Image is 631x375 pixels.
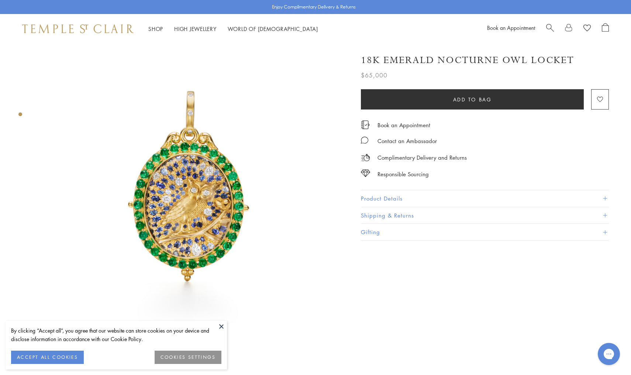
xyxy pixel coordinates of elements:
[361,136,368,144] img: MessageIcon-01_2.svg
[546,23,554,34] a: Search
[272,3,356,11] p: Enjoy Complimentary Delivery & Returns
[361,224,609,240] button: Gifting
[22,24,134,33] img: Temple St. Clair
[361,207,609,224] button: Shipping & Returns
[361,70,387,80] span: $65,000
[377,153,467,162] p: Complimentary Delivery and Returns
[377,136,437,146] div: Contact an Ambassador
[361,89,584,110] button: Add to bag
[148,25,163,32] a: ShopShop
[37,44,343,350] img: 18K Emerald Nocturne Owl Locket
[594,340,624,368] iframe: Gorgias live chat messenger
[155,351,221,364] button: COOKIES SETTINGS
[174,25,217,32] a: High JewelleryHigh Jewellery
[361,153,370,162] img: icon_delivery.svg
[361,170,370,177] img: icon_sourcing.svg
[377,170,429,179] div: Responsible Sourcing
[602,23,609,34] a: Open Shopping Bag
[18,111,22,122] div: Product gallery navigation
[11,326,221,343] div: By clicking “Accept all”, you agree that our website can store cookies on your device and disclos...
[361,54,574,67] h1: 18K Emerald Nocturne Owl Locket
[583,23,591,34] a: View Wishlist
[453,96,492,104] span: Add to bag
[11,351,84,364] button: ACCEPT ALL COOKIES
[377,121,430,129] a: Book an Appointment
[487,24,535,31] a: Book an Appointment
[361,190,609,207] button: Product Details
[228,25,318,32] a: World of [DEMOGRAPHIC_DATA]World of [DEMOGRAPHIC_DATA]
[361,121,370,129] img: icon_appointment.svg
[148,24,318,34] nav: Main navigation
